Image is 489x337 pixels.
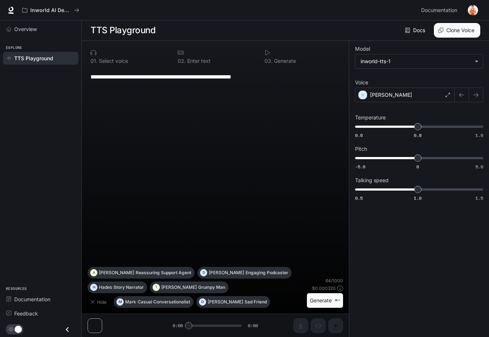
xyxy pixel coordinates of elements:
p: [PERSON_NAME] [208,300,243,304]
h1: TTS Playground [91,23,155,38]
span: TTS Playground [14,54,53,62]
span: 1.0 [414,195,421,201]
p: 0 3 . [265,58,273,64]
span: -5.0 [355,164,365,170]
div: O [199,296,206,308]
p: $ 0.000320 [312,285,336,291]
p: Engaging Podcaster [246,271,288,275]
p: ⌘⏎ [335,298,340,303]
span: Documentation [421,6,457,15]
p: Story Narrator [113,285,144,290]
p: Model [355,46,370,51]
button: T[PERSON_NAME]Grumpy Man [150,282,228,293]
p: [PERSON_NAME] [209,271,244,275]
p: Generate [273,58,296,64]
button: HHadesStory Narrator [88,282,147,293]
span: Overview [14,25,37,33]
span: 0.5 [355,195,363,201]
p: Inworld AI Demos [30,7,71,14]
span: Feedback [14,310,38,317]
button: D[PERSON_NAME]Engaging Podcaster [197,267,292,279]
p: Grumpy Man [198,285,225,290]
p: Casual Conversationalist [138,300,190,304]
span: 0.6 [355,132,363,138]
div: H [91,282,97,293]
div: A [91,267,97,279]
button: A[PERSON_NAME]Reassuring Support Agent [88,267,195,279]
span: 1.0 [475,132,483,138]
p: Enter text [186,58,211,64]
p: Reassuring Support Agent [136,271,191,275]
span: 1.5 [475,195,483,201]
div: inworld-tts-1 [355,54,483,68]
div: M [117,296,123,308]
p: Talking speed [355,178,389,183]
button: Clone Voice [434,23,480,38]
span: Documentation [14,295,50,303]
a: TTS Playground [3,52,78,65]
p: [PERSON_NAME] [161,285,197,290]
p: Voice [355,80,368,85]
div: inworld-tts-1 [361,58,471,65]
button: Hide [88,296,111,308]
p: 0 1 . [91,58,97,64]
a: Documentation [3,293,78,306]
div: D [200,267,207,279]
p: Pitch [355,146,367,152]
span: 5.0 [475,164,483,170]
span: 0.8 [414,132,421,138]
p: 0 2 . [178,58,186,64]
img: User avatar [468,5,478,15]
button: Close drawer [59,322,76,337]
span: 0 [416,164,419,170]
p: [PERSON_NAME] [99,271,134,275]
p: Sad Friend [244,300,267,304]
div: T [153,282,159,293]
a: Documentation [418,3,463,18]
p: Mark [125,300,136,304]
p: [PERSON_NAME] [370,91,412,99]
a: Overview [3,23,78,35]
button: MMarkCasual Conversationalist [114,296,193,308]
button: User avatar [466,3,480,18]
p: Hades [99,285,112,290]
a: Docs [404,23,428,38]
button: All workspaces [19,3,82,18]
p: Temperature [355,115,386,120]
span: Dark mode toggle [15,325,22,333]
button: Generate⌘⏎ [307,293,343,308]
p: 64 / 1000 [326,277,343,284]
p: Select voice [97,58,128,64]
button: O[PERSON_NAME]Sad Friend [196,296,270,308]
a: Feedback [3,307,78,320]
